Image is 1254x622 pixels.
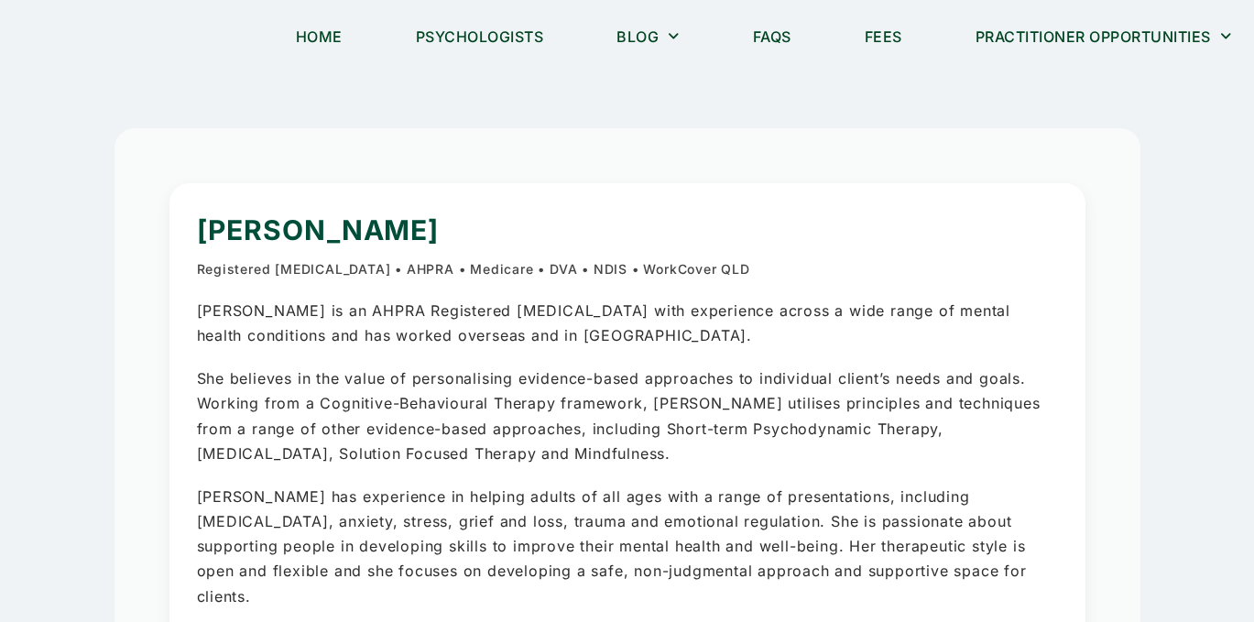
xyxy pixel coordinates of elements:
p: [PERSON_NAME] has experience in helping adults of all ages with a range of presentations, includi... [197,485,1058,609]
h1: [PERSON_NAME] [197,211,1058,249]
a: FAQs [730,16,814,58]
a: Blog [594,16,703,58]
p: Registered [MEDICAL_DATA] • AHPRA • Medicare • DVA • NDIS • WorkCover QLD [197,258,1058,280]
a: Fees [842,16,925,58]
a: Psychologists [393,16,567,58]
p: [PERSON_NAME] is an AHPRA Registered [MEDICAL_DATA] with experience across a wide range of mental... [197,299,1058,348]
a: Home [273,16,365,58]
p: She believes in the value of personalising evidence-based approaches to individual client’s needs... [197,366,1058,466]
